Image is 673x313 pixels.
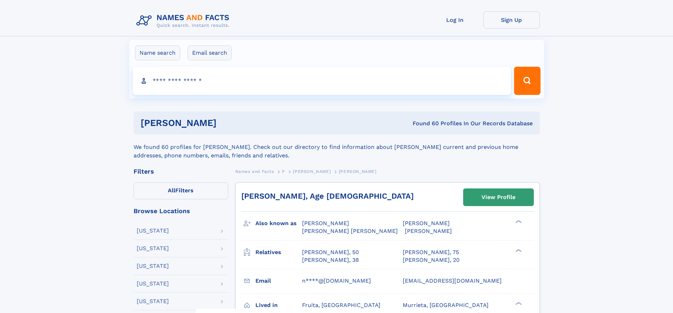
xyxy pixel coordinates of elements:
div: Browse Locations [134,208,228,214]
div: [US_STATE] [137,228,169,234]
input: search input [133,67,511,95]
a: [PERSON_NAME], Age [DEMOGRAPHIC_DATA] [241,192,414,200]
label: Name search [135,46,180,60]
span: [PERSON_NAME] [339,169,377,174]
div: [US_STATE] [137,246,169,251]
div: ❯ [514,301,522,306]
a: [PERSON_NAME], 38 [302,256,359,264]
span: Fruita, [GEOGRAPHIC_DATA] [302,302,380,308]
a: [PERSON_NAME], 75 [403,248,459,256]
span: [PERSON_NAME] [293,169,331,174]
h3: Also known as [255,217,302,229]
button: Search Button [514,67,540,95]
span: Murrieta, [GEOGRAPHIC_DATA] [403,302,489,308]
div: [US_STATE] [137,263,169,269]
span: [PERSON_NAME] [403,220,450,227]
div: ❯ [514,219,522,224]
span: All [168,187,175,194]
a: [PERSON_NAME] [293,167,331,176]
a: Log In [427,11,483,29]
h1: [PERSON_NAME] [141,119,315,127]
a: [PERSON_NAME], 50 [302,248,359,256]
h3: Relatives [255,246,302,258]
h3: Email [255,275,302,287]
a: P [282,167,285,176]
div: Found 60 Profiles In Our Records Database [314,120,533,127]
span: [PERSON_NAME] [302,220,349,227]
div: ❯ [514,248,522,253]
div: [US_STATE] [137,281,169,287]
label: Filters [134,182,228,199]
a: Sign Up [483,11,540,29]
a: [PERSON_NAME], 20 [403,256,460,264]
span: P [282,169,285,174]
span: [PERSON_NAME] [405,228,452,234]
img: Logo Names and Facts [134,11,235,30]
div: View Profile [482,189,515,205]
label: Email search [188,46,232,60]
a: View Profile [464,189,533,206]
a: Names and Facts [235,167,274,176]
div: [US_STATE] [137,299,169,304]
span: [EMAIL_ADDRESS][DOMAIN_NAME] [403,277,502,284]
div: We found 60 profiles for [PERSON_NAME]. Check out our directory to find information about [PERSON... [134,134,540,160]
span: [PERSON_NAME] [PERSON_NAME] [302,228,398,234]
div: Filters [134,168,228,175]
h3: Lived in [255,299,302,311]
